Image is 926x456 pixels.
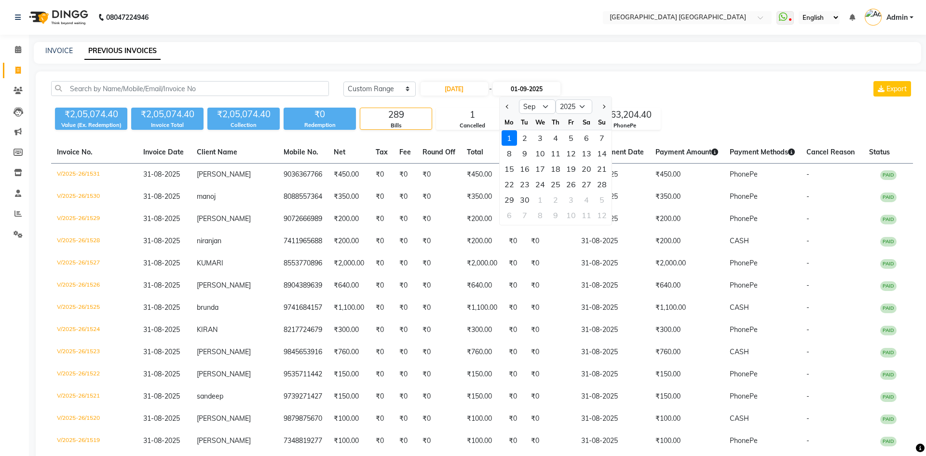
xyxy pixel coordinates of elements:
[278,252,328,275] td: 8553770896
[575,341,650,363] td: 31-08-2025
[51,297,137,319] td: V/2025-26/1525
[131,121,204,129] div: Invoice Total
[461,230,503,252] td: ₹200.00
[730,259,758,267] span: PhonePe
[548,130,563,146] div: 4
[278,386,328,408] td: 9739271427
[51,275,137,297] td: V/2025-26/1526
[517,161,532,177] div: Tuesday, September 16, 2025
[532,114,548,130] div: We
[489,84,492,94] span: -
[517,177,532,192] div: 23
[51,81,329,96] input: Search by Name/Mobile/Email/Invoice No
[650,363,724,386] td: ₹150.00
[730,170,758,179] span: PhonePe
[581,148,644,156] span: Last Payment Date
[334,148,345,156] span: Net
[284,108,356,121] div: ₹0
[143,148,184,156] span: Invoice Date
[594,177,610,192] div: Sunday, September 28, 2025
[197,325,218,334] span: KIRAN
[25,4,91,31] img: logo
[284,121,356,129] div: Redemption
[575,297,650,319] td: 31-08-2025
[504,99,512,114] button: Previous month
[57,148,93,156] span: Invoice No.
[421,82,488,96] input: Start Date
[394,208,417,230] td: ₹0
[563,192,579,207] div: 3
[575,275,650,297] td: 31-08-2025
[370,319,394,341] td: ₹0
[865,9,882,26] img: Admin
[197,192,216,201] span: manoj
[394,164,417,186] td: ₹0
[461,208,503,230] td: ₹200.00
[278,341,328,363] td: 9845653916
[650,319,724,341] td: ₹300.00
[880,348,897,358] span: PAID
[517,114,532,130] div: Tu
[328,363,370,386] td: ₹150.00
[519,99,556,114] select: Select month
[650,252,724,275] td: ₹2,000.00
[370,275,394,297] td: ₹0
[328,186,370,208] td: ₹350.00
[525,386,575,408] td: ₹0
[503,319,525,341] td: ₹0
[461,363,503,386] td: ₹150.00
[579,207,594,223] div: 11
[55,121,127,129] div: Value (Ex. Redemption)
[417,297,461,319] td: ₹0
[502,161,517,177] div: 15
[328,386,370,408] td: ₹150.00
[650,164,724,186] td: ₹450.00
[502,146,517,161] div: 8
[579,130,594,146] div: 6
[467,148,483,156] span: Total
[548,114,563,130] div: Th
[143,192,180,201] span: 31-08-2025
[517,146,532,161] div: Tuesday, September 9, 2025
[422,148,455,156] span: Round Off
[328,164,370,186] td: ₹450.00
[525,341,575,363] td: ₹0
[873,81,911,97] button: Export
[594,146,610,161] div: 14
[461,164,503,186] td: ₹450.00
[502,192,517,207] div: 29
[886,84,907,93] span: Export
[328,341,370,363] td: ₹760.00
[197,281,251,290] span: [PERSON_NAME]
[880,259,897,269] span: PAID
[394,363,417,386] td: ₹0
[730,303,749,312] span: CASH
[328,275,370,297] td: ₹640.00
[589,122,660,130] div: PhonePe
[880,304,897,313] span: PAID
[360,122,432,130] div: Bills
[594,177,610,192] div: 28
[563,146,579,161] div: 12
[461,252,503,275] td: ₹2,000.00
[594,146,610,161] div: Sunday, September 14, 2025
[869,148,890,156] span: Status
[579,161,594,177] div: 20
[532,207,548,223] div: 8
[548,192,563,207] div: Thursday, October 2, 2025
[394,297,417,319] td: ₹0
[525,252,575,275] td: ₹0
[532,207,548,223] div: Wednesday, October 8, 2025
[594,114,610,130] div: Su
[370,341,394,363] td: ₹0
[106,4,149,31] b: 08047224946
[461,319,503,341] td: ₹300.00
[503,363,525,386] td: ₹0
[532,192,548,207] div: Wednesday, October 1, 2025
[806,192,809,201] span: -
[394,230,417,252] td: ₹0
[51,319,137,341] td: V/2025-26/1524
[655,148,718,156] span: Payment Amount
[370,208,394,230] td: ₹0
[563,192,579,207] div: Friday, October 3, 2025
